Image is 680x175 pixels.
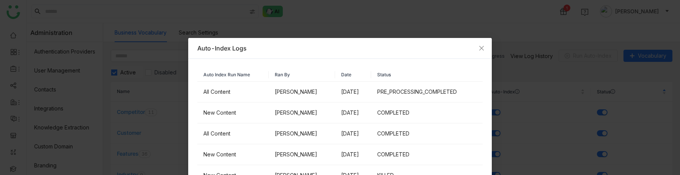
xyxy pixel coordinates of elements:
td: [PERSON_NAME] [269,102,335,123]
th: Auto Index Run Name [197,68,269,82]
td: PRE_PROCESSING_COMPLETED [371,82,483,102]
button: Close [471,38,492,58]
td: [DATE] [335,82,371,102]
td: COMPLETED [371,102,483,123]
td: All Content [197,123,269,144]
td: [DATE] [335,102,371,123]
td: [PERSON_NAME] [269,82,335,102]
th: Ran By [269,68,335,82]
td: [PERSON_NAME] [269,144,335,165]
td: New Content [197,144,269,165]
th: Status [371,68,483,82]
td: [PERSON_NAME] [269,123,335,144]
td: All Content [197,82,269,102]
td: [DATE] [335,123,371,144]
td: [DATE] [335,144,371,165]
div: Auto-Index Logs [197,44,483,52]
td: New Content [197,102,269,123]
th: Date [335,68,371,82]
td: COMPLETED [371,144,483,165]
td: COMPLETED [371,123,483,144]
